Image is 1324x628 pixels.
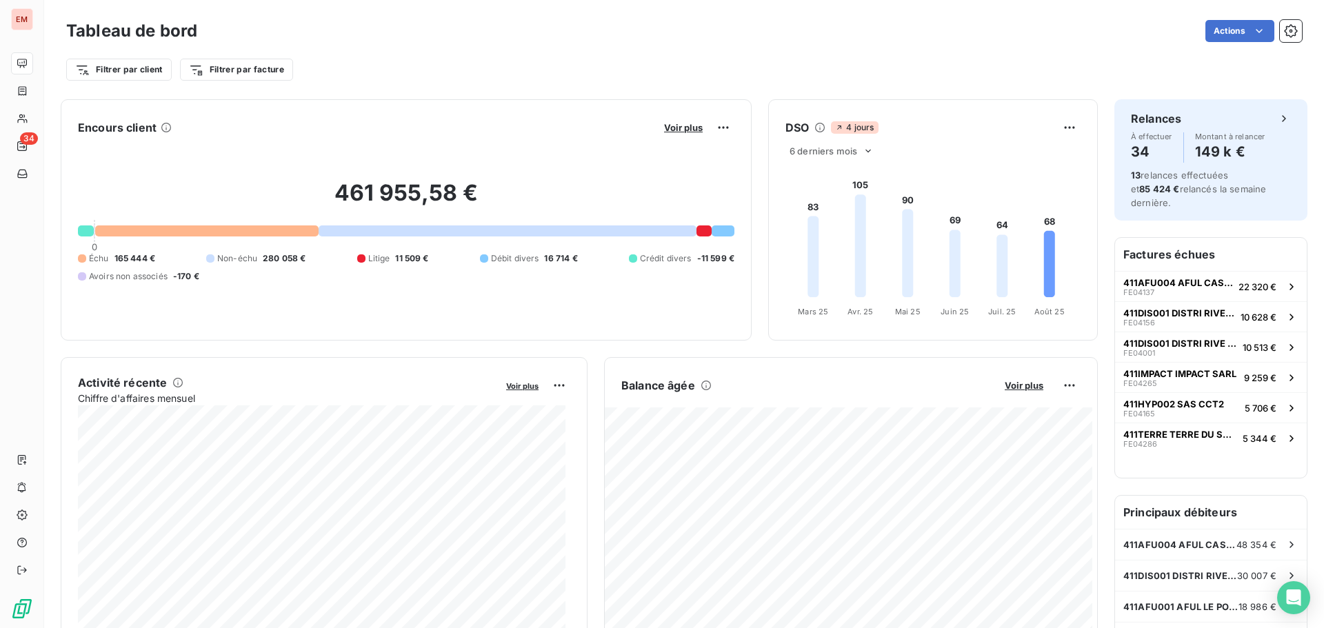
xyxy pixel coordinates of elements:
[785,119,809,136] h6: DSO
[895,307,921,316] tspan: Mai 25
[502,379,543,392] button: Voir plus
[217,252,257,265] span: Non-échu
[263,252,305,265] span: 280 058 €
[11,8,33,30] div: EM
[1238,281,1276,292] span: 22 320 €
[1123,318,1155,327] span: FE04156
[66,19,197,43] h3: Tableau de bord
[847,307,873,316] tspan: Avr. 25
[664,122,703,133] span: Voir plus
[1243,342,1276,353] span: 10 513 €
[1115,423,1307,453] button: 411TERRE TERRE DU SUD CONSTRUCTIONSFE042865 344 €
[544,252,577,265] span: 16 714 €
[1195,132,1265,141] span: Montant à relancer
[1245,403,1276,414] span: 5 706 €
[114,252,155,265] span: 165 444 €
[798,307,828,316] tspan: Mars 25
[78,119,157,136] h6: Encours client
[1241,312,1276,323] span: 10 628 €
[368,252,390,265] span: Litige
[20,132,38,145] span: 34
[11,598,33,620] img: Logo LeanPay
[1115,496,1307,529] h6: Principaux débiteurs
[1123,429,1237,440] span: 411TERRE TERRE DU SUD CONSTRUCTIONS
[11,135,32,157] a: 34
[1123,398,1224,409] span: 411HYP002 SAS CCT2
[1123,288,1154,296] span: FE04137
[1131,170,1266,208] span: relances effectuées et relancés la semaine dernière.
[1123,349,1155,357] span: FE04001
[89,252,109,265] span: Échu
[1131,132,1172,141] span: À effectuer
[1237,570,1276,581] span: 30 007 €
[660,121,707,134] button: Voir plus
[1123,368,1236,379] span: 411IMPACT IMPACT SARL
[78,391,496,405] span: Chiffre d'affaires mensuel
[1123,307,1235,318] span: 411DIS001 DISTRI RIVE GAUCHE
[1131,141,1172,163] h4: 34
[1244,372,1276,383] span: 9 259 €
[1001,379,1047,392] button: Voir plus
[1123,539,1236,550] span: 411AFU004 AFUL CASABONA
[1123,409,1155,418] span: FE04165
[621,377,695,394] h6: Balance âgée
[1195,141,1265,163] h4: 149 k €
[1236,539,1276,550] span: 48 354 €
[491,252,539,265] span: Débit divers
[66,59,172,81] button: Filtrer par client
[1034,307,1065,316] tspan: Août 25
[1205,20,1274,42] button: Actions
[78,374,167,391] h6: Activité récente
[1005,380,1043,391] span: Voir plus
[1123,440,1157,448] span: FE04286
[1123,338,1237,349] span: 411DIS001 DISTRI RIVE GAUCHE
[89,270,168,283] span: Avoirs non associés
[941,307,969,316] tspan: Juin 25
[1123,601,1238,612] span: 411AFU001 AFUL LE PORT SACRE COEUR
[1123,570,1237,581] span: 411DIS001 DISTRI RIVE GAUCHE
[1131,110,1181,127] h6: Relances
[1115,238,1307,271] h6: Factures échues
[1123,379,1157,387] span: FE04265
[1238,601,1276,612] span: 18 986 €
[180,59,293,81] button: Filtrer par facture
[1277,581,1310,614] div: Open Intercom Messenger
[1115,362,1307,392] button: 411IMPACT IMPACT SARLFE042659 259 €
[78,179,734,221] h2: 461 955,58 €
[506,381,539,391] span: Voir plus
[1115,392,1307,423] button: 411HYP002 SAS CCT2FE041655 706 €
[1115,271,1307,301] button: 411AFU004 AFUL CASABONAFE0413722 320 €
[1243,433,1276,444] span: 5 344 €
[1115,332,1307,362] button: 411DIS001 DISTRI RIVE GAUCHEFE0400110 513 €
[831,121,878,134] span: 4 jours
[1131,170,1141,181] span: 13
[1139,183,1179,194] span: 85 424 €
[1123,277,1233,288] span: 411AFU004 AFUL CASABONA
[173,270,199,283] span: -170 €
[395,252,428,265] span: 11 509 €
[640,252,692,265] span: Crédit divers
[1115,301,1307,332] button: 411DIS001 DISTRI RIVE GAUCHEFE0415610 628 €
[790,145,857,156] span: 6 derniers mois
[988,307,1016,316] tspan: Juil. 25
[697,252,734,265] span: -11 599 €
[92,241,97,252] span: 0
